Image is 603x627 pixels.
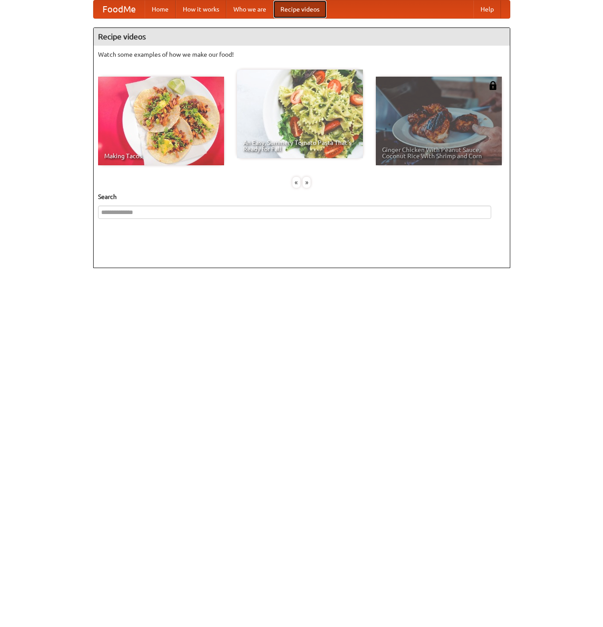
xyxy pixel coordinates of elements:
a: Home [145,0,176,18]
a: Who we are [226,0,273,18]
a: Recipe videos [273,0,327,18]
h4: Recipe videos [94,28,510,46]
div: « [292,177,300,188]
a: How it works [176,0,226,18]
h5: Search [98,192,505,201]
a: Help [473,0,501,18]
a: FoodMe [94,0,145,18]
p: Watch some examples of how we make our food! [98,50,505,59]
span: An Easy, Summery Tomato Pasta That's Ready for Fall [243,140,357,152]
a: Making Tacos [98,77,224,165]
a: An Easy, Summery Tomato Pasta That's Ready for Fall [237,70,363,158]
span: Making Tacos [104,153,218,159]
div: » [303,177,311,188]
img: 483408.png [489,81,497,90]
